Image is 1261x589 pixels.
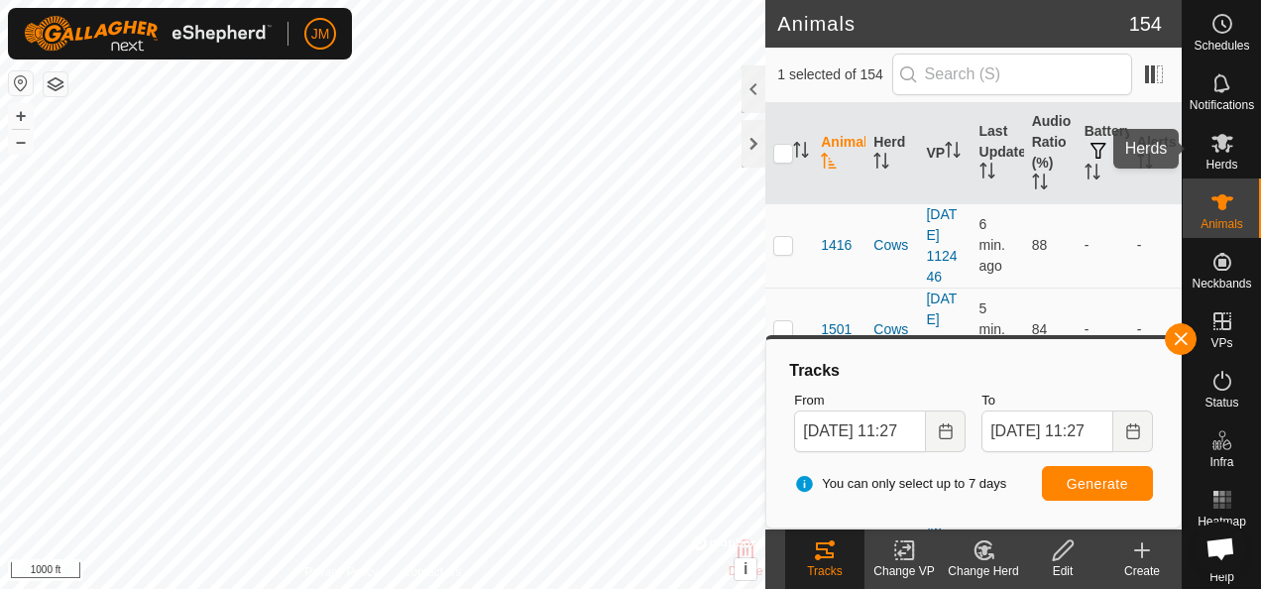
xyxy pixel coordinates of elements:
[1077,203,1129,288] td: -
[864,562,944,580] div: Change VP
[865,103,918,204] th: Herd
[1192,278,1251,290] span: Neckbands
[1210,337,1232,349] span: VPs
[1129,9,1162,39] span: 154
[1198,516,1246,528] span: Heatmap
[1024,103,1077,204] th: Audio Ratio (%)
[1209,456,1233,468] span: Infra
[926,291,957,369] a: [DATE] 112446
[402,563,461,581] a: Contact Us
[794,391,966,411] label: From
[1201,218,1243,230] span: Animals
[794,474,1006,494] span: You can only select up to 7 days
[1032,321,1048,337] span: 84
[304,563,379,581] a: Privacy Policy
[821,319,852,340] span: 1501
[821,156,837,172] p-sorticon: Activate to sort
[944,562,1023,580] div: Change Herd
[1137,156,1153,172] p-sorticon: Activate to sort
[813,103,865,204] th: Animal
[873,319,910,340] div: Cows
[9,104,33,128] button: +
[1209,571,1234,583] span: Help
[9,71,33,95] button: Reset Map
[1205,159,1237,171] span: Herds
[1113,411,1153,452] button: Choose Date
[873,235,910,256] div: Cows
[926,206,957,285] a: [DATE] 112446
[1129,103,1182,204] th: Alerts
[1042,466,1153,501] button: Generate
[1129,288,1182,372] td: -
[926,411,966,452] button: Choose Date
[972,103,1024,204] th: Last Updated
[44,72,67,96] button: Map Layers
[979,216,1005,274] span: Oct 11, 2025, 11:21 AM
[9,130,33,154] button: –
[1023,562,1102,580] div: Edit
[1129,203,1182,288] td: -
[1085,167,1100,182] p-sorticon: Activate to sort
[1077,288,1129,372] td: -
[981,391,1153,411] label: To
[1077,103,1129,204] th: Battery
[777,12,1128,36] h2: Animals
[735,558,756,580] button: i
[873,156,889,172] p-sorticon: Activate to sort
[892,54,1132,95] input: Search (S)
[979,166,995,181] p-sorticon: Activate to sort
[777,64,891,85] span: 1 selected of 154
[744,560,747,577] span: i
[785,562,864,580] div: Tracks
[1067,476,1128,492] span: Generate
[945,145,961,161] p-sorticon: Activate to sort
[1204,397,1238,409] span: Status
[1102,562,1182,580] div: Create
[1194,522,1247,575] div: Open chat
[979,300,1005,358] span: Oct 11, 2025, 11:22 AM
[793,145,809,161] p-sorticon: Activate to sort
[1190,99,1254,111] span: Notifications
[821,235,852,256] span: 1416
[24,16,272,52] img: Gallagher Logo
[1032,177,1048,192] p-sorticon: Activate to sort
[918,103,971,204] th: VP
[311,24,330,45] span: JM
[1194,40,1249,52] span: Schedules
[1032,237,1048,253] span: 88
[786,359,1161,383] div: Tracks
